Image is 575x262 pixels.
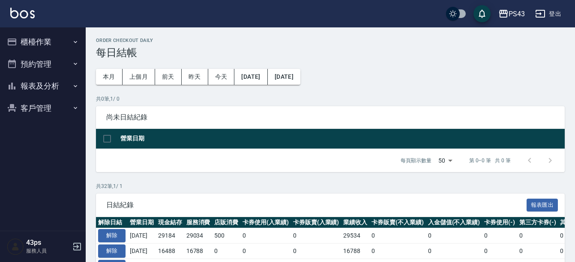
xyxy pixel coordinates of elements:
span: 日結紀錄 [106,201,527,209]
th: 業績收入 [341,217,369,228]
th: 店販消費 [212,217,240,228]
button: save [473,5,491,22]
button: 報表及分析 [3,75,82,97]
th: 第三方卡券(-) [517,217,558,228]
p: 共 32 筆, 1 / 1 [96,182,565,190]
p: 共 0 筆, 1 / 0 [96,95,565,103]
td: [DATE] [128,228,156,244]
th: 卡券使用(入業績) [240,217,291,228]
th: 入金儲值(不入業績) [426,217,482,228]
th: 卡券販賣(入業績) [291,217,341,228]
p: 服務人員 [26,247,70,255]
button: 前天 [155,69,182,85]
button: 今天 [208,69,235,85]
td: 0 [426,244,482,259]
td: 0 [369,244,426,259]
img: Logo [10,8,35,18]
p: 第 0–0 筆 共 0 筆 [469,157,511,164]
th: 營業日期 [128,217,156,228]
th: 服務消費 [184,217,213,228]
button: 上個月 [123,69,155,85]
td: 0 [369,228,426,244]
img: Person [7,238,24,255]
td: 16788 [184,244,213,259]
td: 500 [212,228,240,244]
button: 櫃檯作業 [3,31,82,53]
th: 卡券使用(-) [482,217,517,228]
p: 每頁顯示數量 [401,157,431,164]
td: 29034 [184,228,213,244]
th: 營業日期 [118,129,565,149]
td: 0 [482,244,517,259]
button: 報表匯出 [527,199,558,212]
button: 本月 [96,69,123,85]
td: 0 [291,244,341,259]
td: 0 [291,228,341,244]
td: 16488 [156,244,184,259]
button: 解除 [98,229,126,242]
button: [DATE] [268,69,300,85]
button: PS43 [495,5,528,23]
td: 16788 [341,244,369,259]
td: 0 [517,244,558,259]
h5: 43ps [26,238,70,247]
button: 客戶管理 [3,97,82,119]
div: 50 [435,149,455,172]
td: 0 [426,228,482,244]
td: 0 [517,228,558,244]
td: 0 [240,228,291,244]
a: 報表匯出 [527,200,558,208]
h2: Order checkout daily [96,38,565,43]
td: 29534 [341,228,369,244]
button: 解除 [98,244,126,258]
td: [DATE] [128,244,156,259]
th: 卡券販賣(不入業績) [369,217,426,228]
button: 預約管理 [3,53,82,75]
th: 解除日結 [96,217,128,228]
td: 0 [482,228,517,244]
button: 昨天 [182,69,208,85]
div: PS43 [509,9,525,19]
td: 0 [212,244,240,259]
td: 0 [240,244,291,259]
h3: 每日結帳 [96,47,565,59]
button: [DATE] [234,69,267,85]
span: 尚未日結紀錄 [106,113,554,122]
th: 現金結存 [156,217,184,228]
button: 登出 [532,6,565,22]
td: 29184 [156,228,184,244]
